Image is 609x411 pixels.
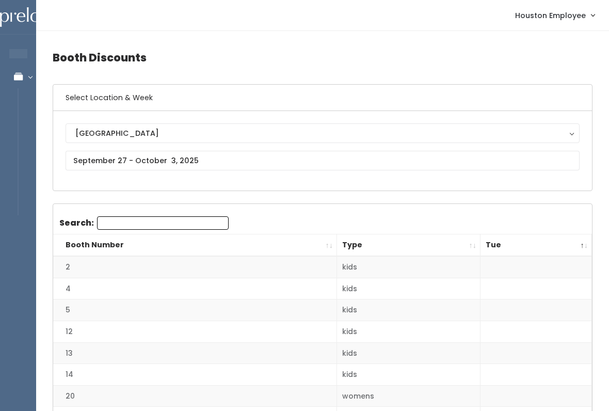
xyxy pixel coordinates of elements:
[53,364,337,386] td: 14
[515,10,586,21] span: Houston Employee
[337,278,480,299] td: kids
[53,385,337,407] td: 20
[337,385,480,407] td: womens
[59,216,229,230] label: Search:
[337,342,480,364] td: kids
[53,321,337,343] td: 12
[53,278,337,299] td: 4
[337,364,480,386] td: kids
[53,43,592,72] h4: Booth Discounts
[53,256,337,278] td: 2
[53,342,337,364] td: 13
[66,123,580,143] button: [GEOGRAPHIC_DATA]
[97,216,229,230] input: Search:
[505,4,605,26] a: Houston Employee
[337,299,480,321] td: kids
[53,299,337,321] td: 5
[337,256,480,278] td: kids
[337,321,480,343] td: kids
[53,85,592,111] h6: Select Location & Week
[53,234,337,257] th: Booth Number: activate to sort column ascending
[75,128,570,139] div: [GEOGRAPHIC_DATA]
[66,151,580,170] input: September 27 - October 3, 2025
[480,234,592,257] th: Tue: activate to sort column descending
[337,234,480,257] th: Type: activate to sort column ascending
